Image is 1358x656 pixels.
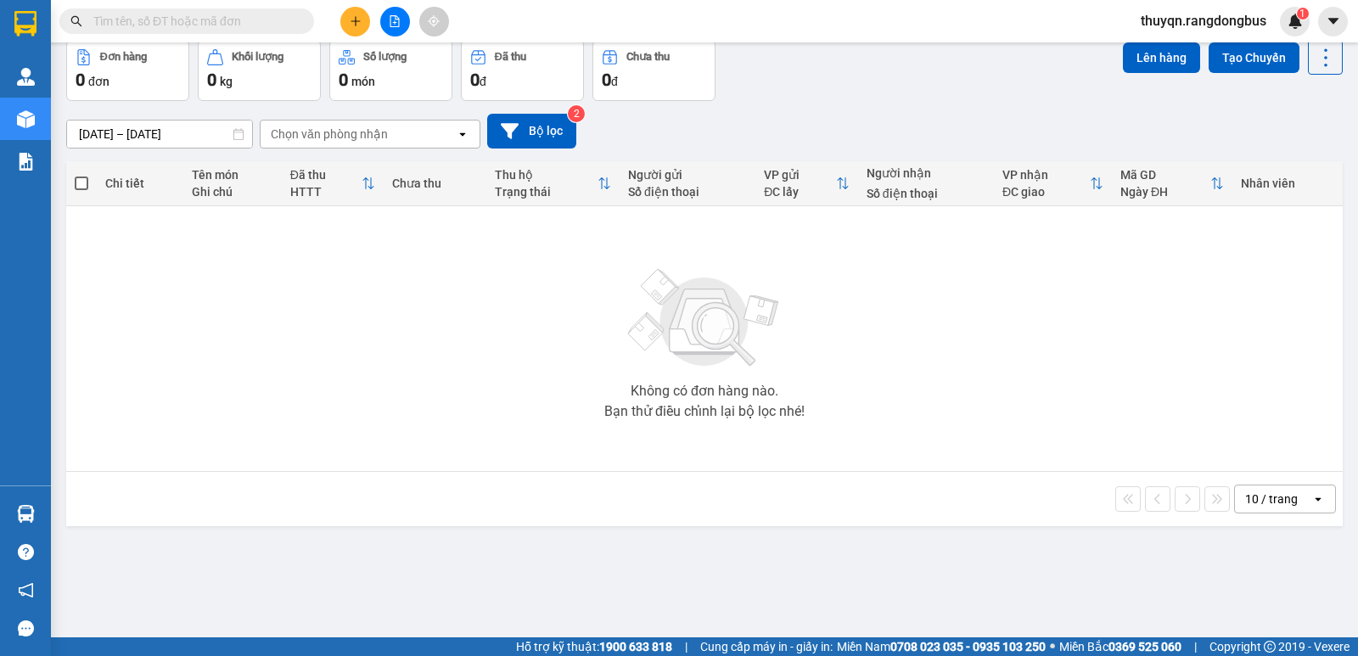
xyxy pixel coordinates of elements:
[363,51,407,63] div: Số lượng
[192,168,273,182] div: Tên món
[592,40,715,101] button: Chưa thu0đ
[351,75,375,88] span: món
[389,15,401,27] span: file-add
[18,620,34,636] span: message
[685,637,687,656] span: |
[599,640,672,653] strong: 1900 633 818
[290,168,362,182] div: Đã thu
[93,12,294,31] input: Tìm tên, số ĐT hoặc mã đơn
[220,75,233,88] span: kg
[1299,8,1305,20] span: 1
[392,177,477,190] div: Chưa thu
[1297,8,1309,20] sup: 1
[495,51,526,63] div: Đã thu
[1112,161,1232,206] th: Toggle SortBy
[604,405,805,418] div: Bạn thử điều chỉnh lại bộ lọc nhé!
[17,68,35,86] img: warehouse-icon
[100,51,147,63] div: Đơn hàng
[88,75,109,88] span: đơn
[419,7,449,36] button: aim
[290,185,362,199] div: HTTT
[340,7,370,36] button: plus
[764,168,835,182] div: VP gửi
[1120,168,1210,182] div: Mã GD
[867,187,985,200] div: Số điện thoại
[380,7,410,36] button: file-add
[428,15,440,27] span: aim
[1311,492,1325,506] svg: open
[329,40,452,101] button: Số lượng0món
[487,114,576,149] button: Bộ lọc
[480,75,486,88] span: đ
[486,161,620,206] th: Toggle SortBy
[620,259,789,378] img: svg+xml;base64,PHN2ZyBjbGFzcz0ibGlzdC1wbHVnX19zdmciIHhtbG5zPSJodHRwOi8vd3d3LnczLm9yZy8yMDAwL3N2Zy...
[628,168,747,182] div: Người gửi
[628,185,747,199] div: Số điện thoại
[350,15,362,27] span: plus
[611,75,618,88] span: đ
[198,40,321,101] button: Khối lượng0kg
[626,51,670,63] div: Chưa thu
[700,637,833,656] span: Cung cấp máy in - giấy in:
[837,637,1046,656] span: Miền Nam
[1241,177,1334,190] div: Nhân viên
[207,70,216,90] span: 0
[631,384,778,398] div: Không có đơn hàng nào.
[1194,637,1197,656] span: |
[495,185,598,199] div: Trạng thái
[602,70,611,90] span: 0
[271,126,388,143] div: Chọn văn phòng nhận
[1002,168,1090,182] div: VP nhận
[1264,641,1276,653] span: copyright
[1050,643,1055,650] span: ⚪️
[1059,637,1181,656] span: Miền Bắc
[282,161,384,206] th: Toggle SortBy
[17,153,35,171] img: solution-icon
[105,177,175,190] div: Chi tiết
[516,637,672,656] span: Hỗ trợ kỹ thuật:
[1245,491,1298,507] div: 10 / trang
[339,70,348,90] span: 0
[17,505,35,523] img: warehouse-icon
[1209,42,1299,73] button: Tạo Chuyến
[867,166,985,180] div: Người nhận
[755,161,857,206] th: Toggle SortBy
[495,168,598,182] div: Thu hộ
[232,51,283,63] div: Khối lượng
[192,185,273,199] div: Ghi chú
[994,161,1112,206] th: Toggle SortBy
[1108,640,1181,653] strong: 0369 525 060
[1127,10,1280,31] span: thuyqn.rangdongbus
[568,105,585,122] sup: 2
[66,40,189,101] button: Đơn hàng0đơn
[67,121,252,148] input: Select a date range.
[70,15,82,27] span: search
[764,185,835,199] div: ĐC lấy
[890,640,1046,653] strong: 0708 023 035 - 0935 103 250
[456,127,469,141] svg: open
[1002,185,1090,199] div: ĐC giao
[1318,7,1348,36] button: caret-down
[17,110,35,128] img: warehouse-icon
[461,40,584,101] button: Đã thu0đ
[18,582,34,598] span: notification
[1288,14,1303,29] img: icon-new-feature
[76,70,85,90] span: 0
[1120,185,1210,199] div: Ngày ĐH
[14,11,36,36] img: logo-vxr
[470,70,480,90] span: 0
[1123,42,1200,73] button: Lên hàng
[1326,14,1341,29] span: caret-down
[18,544,34,560] span: question-circle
